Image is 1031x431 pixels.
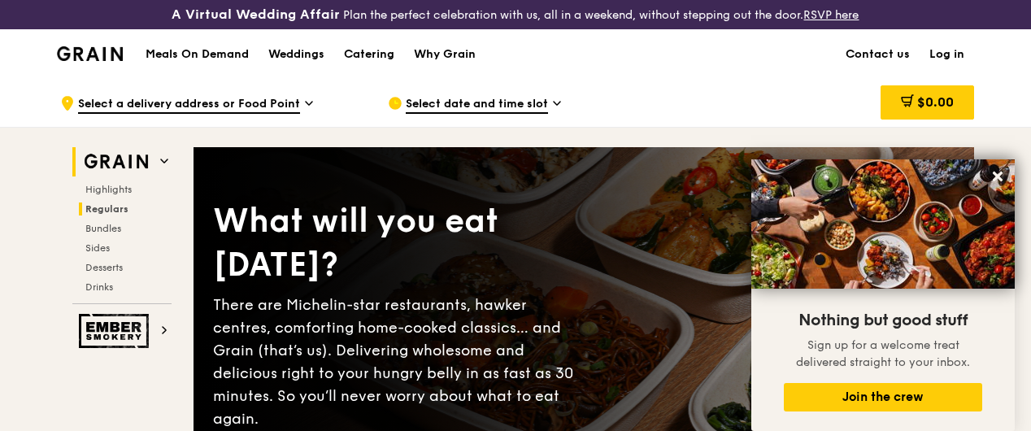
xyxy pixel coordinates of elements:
[414,30,476,79] div: Why Grain
[404,30,485,79] a: Why Grain
[172,7,859,23] div: Plan the perfect celebration with us, all in a weekend, without stepping out the door.
[213,199,584,287] div: What will you eat [DATE]?
[784,383,982,411] button: Join the crew
[334,30,404,79] a: Catering
[78,96,300,114] span: Select a delivery address or Food Point
[917,94,954,110] span: $0.00
[920,30,974,79] a: Log in
[344,30,394,79] div: Catering
[213,294,584,430] div: There are Michelin-star restaurants, hawker centres, comforting home-cooked classics… and Grain (...
[85,262,123,273] span: Desserts
[57,46,123,61] img: Grain
[85,203,128,215] span: Regulars
[798,311,968,330] span: Nothing but good stuff
[146,46,249,63] h1: Meals On Demand
[751,159,1015,289] img: DSC07876-Edit02-Large.jpeg
[85,223,121,234] span: Bundles
[85,184,132,195] span: Highlights
[985,163,1011,189] button: Close
[85,281,113,293] span: Drinks
[259,30,334,79] a: Weddings
[803,8,859,22] a: RSVP here
[79,314,154,348] img: Ember Smokery web logo
[57,28,123,77] a: GrainGrain
[268,30,324,79] div: Weddings
[79,147,154,176] img: Grain web logo
[172,7,340,23] h3: A Virtual Wedding Affair
[796,338,970,369] span: Sign up for a welcome treat delivered straight to your inbox.
[85,242,110,254] span: Sides
[406,96,548,114] span: Select date and time slot
[836,30,920,79] a: Contact us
